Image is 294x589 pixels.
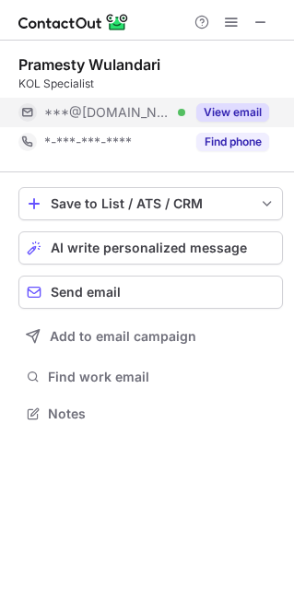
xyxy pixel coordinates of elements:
[18,76,283,92] div: KOL Specialist
[18,276,283,309] button: Send email
[18,187,283,220] button: save-profile-one-click
[48,406,276,422] span: Notes
[51,196,251,211] div: Save to List / ATS / CRM
[18,401,283,427] button: Notes
[18,11,129,33] img: ContactOut v5.3.10
[18,320,283,353] button: Add to email campaign
[196,103,269,122] button: Reveal Button
[48,369,276,385] span: Find work email
[18,231,283,265] button: AI write personalized message
[51,241,247,255] span: AI write personalized message
[44,104,171,121] span: ***@[DOMAIN_NAME]
[196,133,269,151] button: Reveal Button
[50,329,196,344] span: Add to email campaign
[51,285,121,300] span: Send email
[18,55,160,74] div: Pramesty Wulandari
[18,364,283,390] button: Find work email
